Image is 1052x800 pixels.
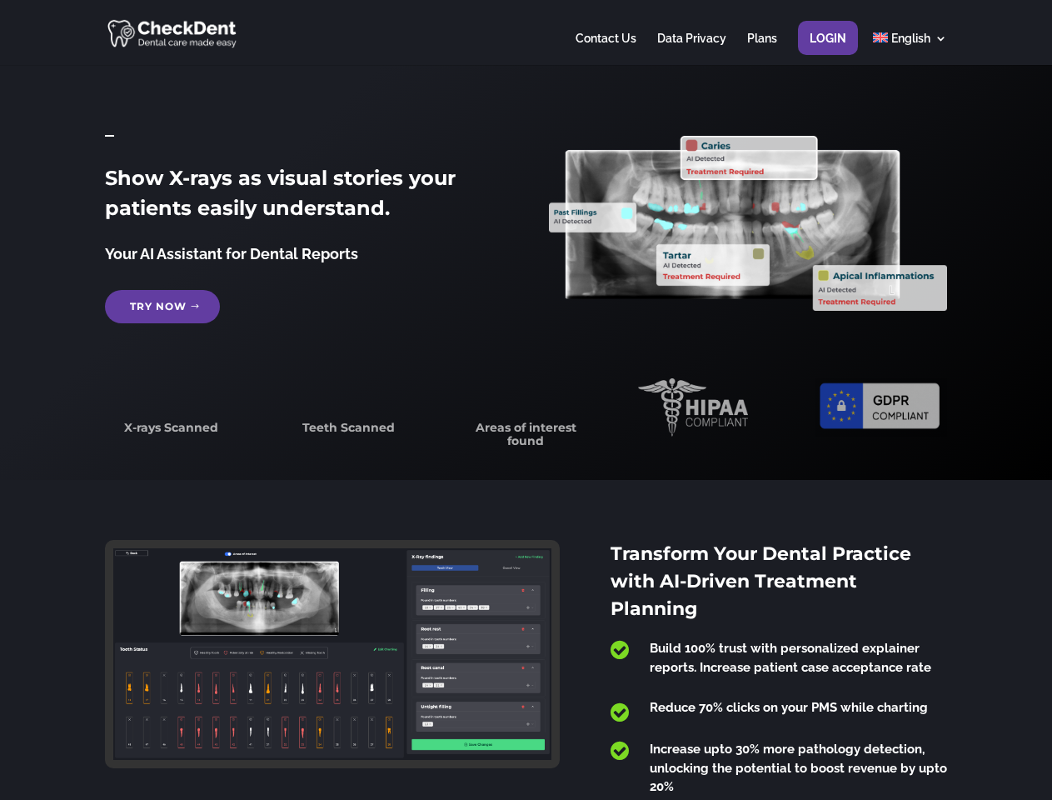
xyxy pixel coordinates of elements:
[891,32,930,45] span: English
[650,700,928,715] span: Reduce 70% clicks on your PMS while charting
[549,136,946,311] img: X_Ray_annotated
[461,422,592,456] h3: Areas of interest found
[657,32,726,65] a: Data Privacy
[611,639,629,661] span: 
[105,290,220,323] a: Try Now
[105,422,237,442] h3: X-rays Scanned
[611,740,629,762] span: 
[611,702,629,723] span: 
[810,32,846,65] a: Login
[105,163,502,232] h2: Show X-rays as visual stories your patients easily understand.
[576,32,636,65] a: Contact Us
[747,32,777,65] a: Plans
[105,245,358,262] span: Your AI Assistant for Dental Reports
[650,641,931,675] span: Build 100% trust with personalized explainer reports. Increase patient case acceptance rate
[107,17,238,49] img: CheckDent AI
[873,32,947,65] a: English
[611,542,911,620] span: Transform Your Dental Practice with AI-Driven Treatment Planning
[105,117,114,140] span: _
[282,422,414,442] h3: Teeth Scanned
[650,742,947,794] span: Increase upto 30% more pathology detection, unlocking the potential to boost revenue by upto 20%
